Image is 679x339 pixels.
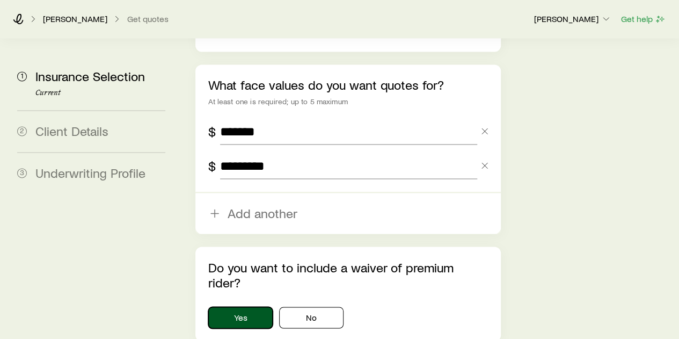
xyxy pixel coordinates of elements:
[127,14,169,24] button: Get quotes
[17,168,27,178] span: 3
[279,307,344,328] button: No
[17,126,27,136] span: 2
[35,165,145,181] span: Underwriting Profile
[35,68,145,84] span: Insurance Selection
[208,307,273,328] button: Yes
[208,124,216,139] div: $
[17,71,27,81] span: 1
[35,123,108,139] span: Client Details
[208,158,216,174] div: $
[208,259,487,290] p: Do you want to include a waiver of premium rider?
[620,13,666,25] button: Get help
[534,13,611,24] p: [PERSON_NAME]
[208,97,487,106] div: At least one is required; up to 5 maximum
[43,13,107,24] p: [PERSON_NAME]
[35,89,165,97] p: Current
[534,13,612,26] button: [PERSON_NAME]
[195,193,500,234] button: Add another
[208,77,444,92] label: What face values do you want quotes for?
